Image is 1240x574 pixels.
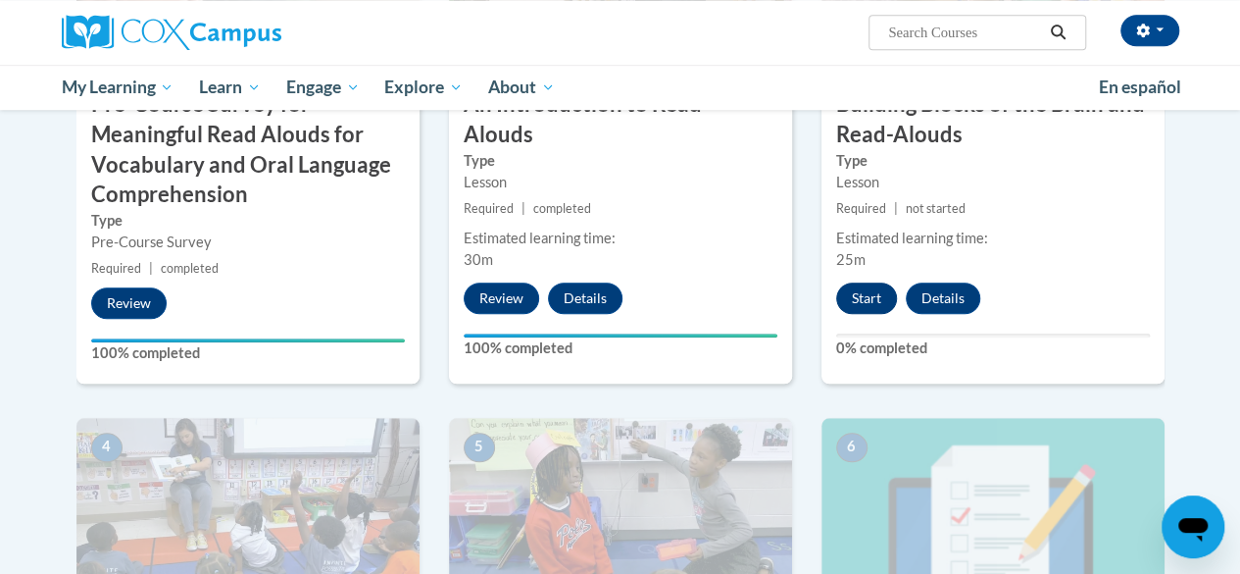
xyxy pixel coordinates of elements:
[836,433,868,462] span: 6
[91,342,405,364] label: 100% completed
[91,210,405,232] label: Type
[76,89,420,210] h3: Pre-Course Survey for Meaningful Read Alouds for Vocabulary and Oral Language Comprehension
[199,76,261,99] span: Learn
[62,15,281,50] img: Cox Campus
[548,283,622,314] button: Details
[91,232,405,253] div: Pre-Course Survey
[91,433,123,462] span: 4
[906,201,966,216] span: not started
[464,201,514,216] span: Required
[836,172,1150,193] div: Lesson
[475,65,568,110] a: About
[49,65,187,110] a: My Learning
[384,76,463,99] span: Explore
[836,228,1150,249] div: Estimated learning time:
[836,283,897,314] button: Start
[836,251,866,268] span: 25m
[1099,77,1181,97] span: En español
[836,338,1150,359] label: 0% completed
[47,65,1194,110] div: Main menu
[464,433,495,462] span: 5
[894,201,898,216] span: |
[836,201,886,216] span: Required
[286,76,360,99] span: Engage
[488,76,555,99] span: About
[1120,15,1179,46] button: Account Settings
[464,283,539,314] button: Review
[1162,496,1224,558] iframe: Button to launch messaging window
[186,65,273,110] a: Learn
[273,65,372,110] a: Engage
[1086,67,1194,108] a: En español
[91,339,405,342] div: Your progress
[836,150,1150,172] label: Type
[821,89,1165,150] h3: Building Blocks of the Brain and Read-Alouds
[464,150,777,172] label: Type
[149,261,153,276] span: |
[886,21,1043,44] input: Search Courses
[61,76,174,99] span: My Learning
[91,261,141,276] span: Required
[464,172,777,193] div: Lesson
[464,228,777,249] div: Estimated learning time:
[521,201,525,216] span: |
[449,89,792,150] h3: An Introduction to Read-Alouds
[464,251,493,268] span: 30m
[161,261,219,276] span: completed
[906,283,980,314] button: Details
[91,287,167,319] button: Review
[533,201,591,216] span: completed
[1043,21,1072,44] button: Search
[372,65,475,110] a: Explore
[62,15,415,50] a: Cox Campus
[464,334,777,338] div: Your progress
[464,338,777,359] label: 100% completed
